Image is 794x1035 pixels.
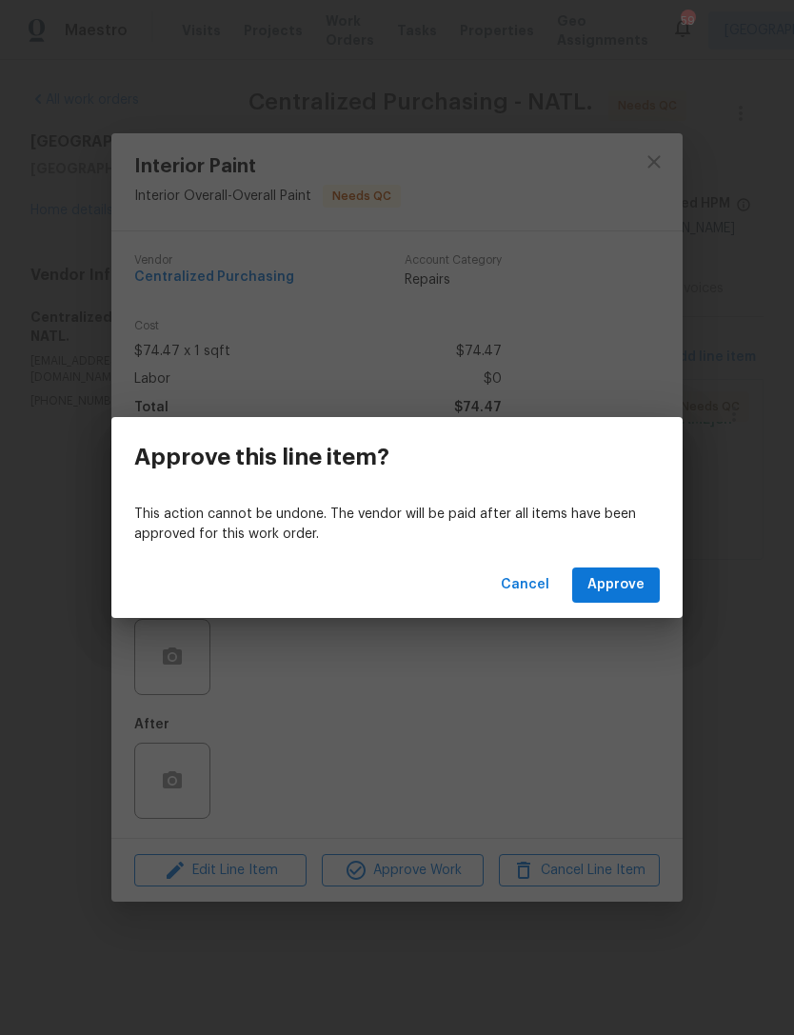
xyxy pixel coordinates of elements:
span: Cancel [501,573,549,597]
button: Cancel [493,567,557,603]
span: Approve [587,573,645,597]
p: This action cannot be undone. The vendor will be paid after all items have been approved for this... [134,505,660,545]
h3: Approve this line item? [134,444,389,470]
button: Approve [572,567,660,603]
